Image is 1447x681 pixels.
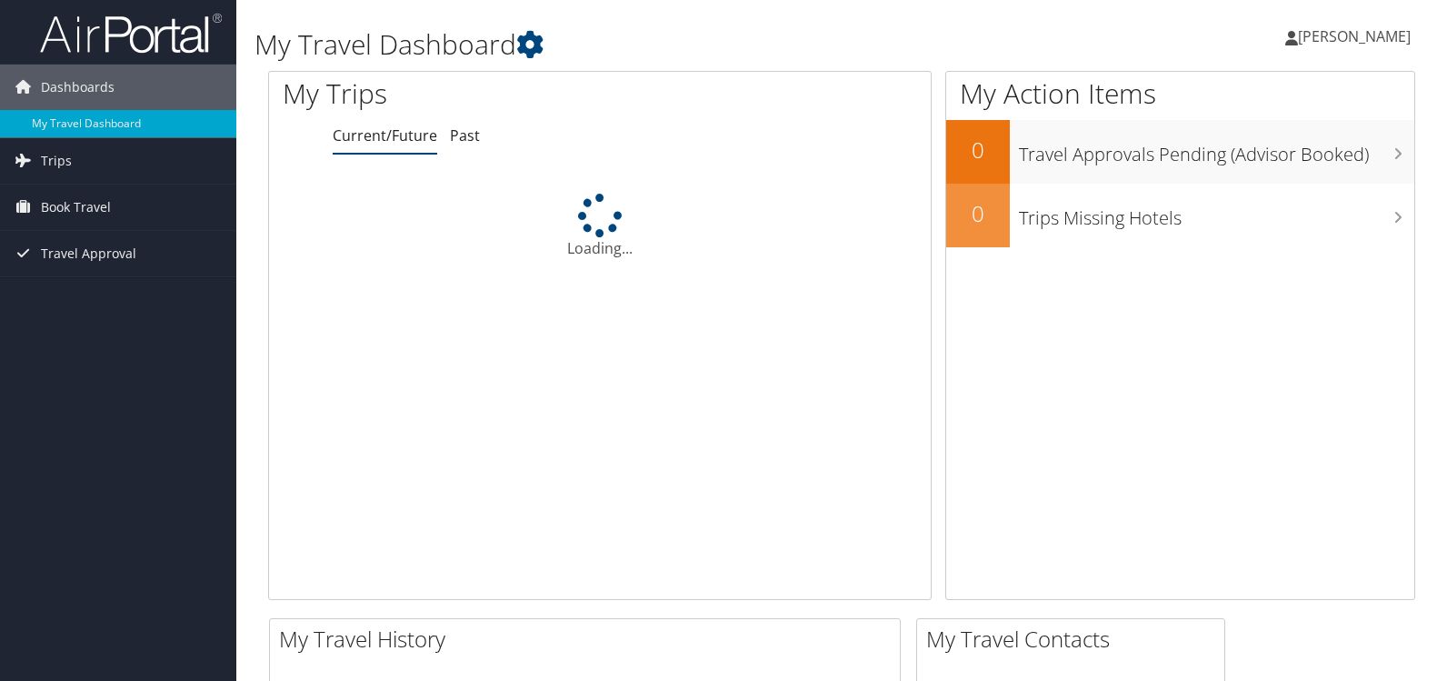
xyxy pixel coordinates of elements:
[1019,196,1414,231] h3: Trips Missing Hotels
[41,185,111,230] span: Book Travel
[450,125,480,145] a: Past
[946,135,1010,165] h2: 0
[269,194,931,259] div: Loading...
[1285,9,1429,64] a: [PERSON_NAME]
[926,624,1224,655] h2: My Travel Contacts
[41,231,136,276] span: Travel Approval
[279,624,900,655] h2: My Travel History
[41,65,115,110] span: Dashboards
[946,184,1414,247] a: 0Trips Missing Hotels
[333,125,437,145] a: Current/Future
[946,75,1414,113] h1: My Action Items
[40,12,222,55] img: airportal-logo.png
[946,198,1010,229] h2: 0
[254,25,1037,64] h1: My Travel Dashboard
[946,120,1414,184] a: 0Travel Approvals Pending (Advisor Booked)
[283,75,642,113] h1: My Trips
[1298,26,1411,46] span: [PERSON_NAME]
[41,138,72,184] span: Trips
[1019,133,1414,167] h3: Travel Approvals Pending (Advisor Booked)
